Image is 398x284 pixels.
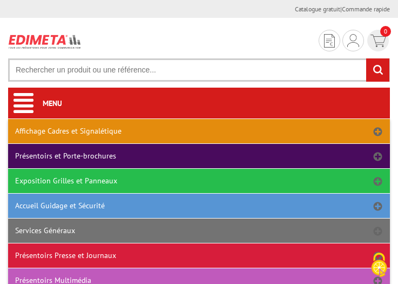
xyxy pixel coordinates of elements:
[366,30,390,51] a: devis rapide 0
[8,119,390,143] a: Affichage Cadres et Signalétique
[347,34,359,47] img: devis rapide
[295,4,390,14] div: |
[8,169,390,193] a: Exposition Grilles et Panneaux
[366,252,393,279] img: Cookies (fenêtre modale)
[43,98,62,108] span: Menu
[342,5,390,13] a: Commande rapide
[360,247,398,284] button: Cookies (fenêtre modale)
[370,35,386,47] img: devis rapide
[8,144,390,168] a: Présentoirs et Porte-brochures
[8,194,390,218] a: Accueil Guidage et Sécurité
[295,5,340,13] a: Catalogue gratuit
[8,219,390,243] a: Services Généraux
[324,34,335,48] img: devis rapide
[366,58,389,82] input: rechercher
[8,31,82,52] img: Présentoir, panneau, stand - Edimeta - PLV, affichage, mobilier bureau, entreprise
[8,243,390,268] a: Présentoirs Presse et Journaux
[8,58,390,82] input: Rechercher un produit ou une référence...
[8,89,390,118] a: Menu
[380,26,391,37] span: 0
